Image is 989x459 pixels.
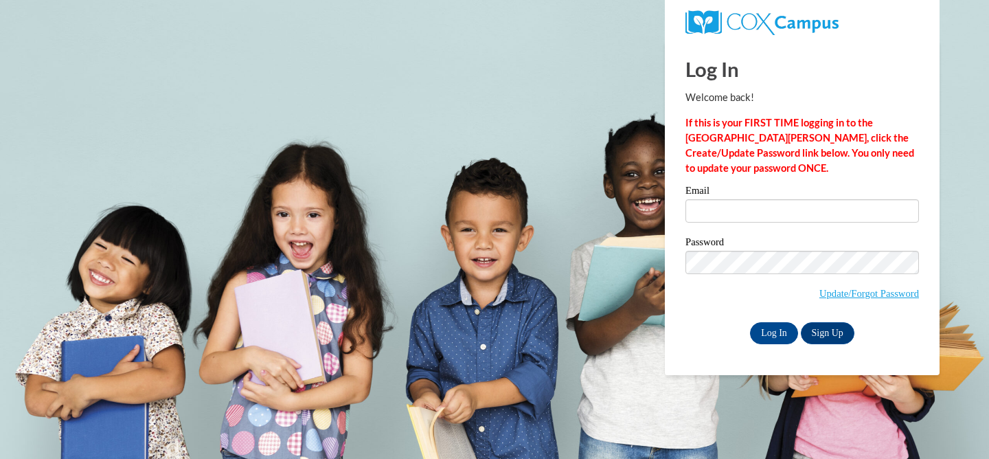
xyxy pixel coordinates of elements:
img: COX Campus [685,10,839,35]
h1: Log In [685,55,919,83]
a: COX Campus [685,16,839,27]
label: Email [685,186,919,199]
label: Password [685,237,919,251]
input: Log In [750,322,798,344]
p: Welcome back! [685,90,919,105]
a: Sign Up [801,322,854,344]
strong: If this is your FIRST TIME logging in to the [GEOGRAPHIC_DATA][PERSON_NAME], click the Create/Upd... [685,117,914,174]
a: Update/Forgot Password [819,288,919,299]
